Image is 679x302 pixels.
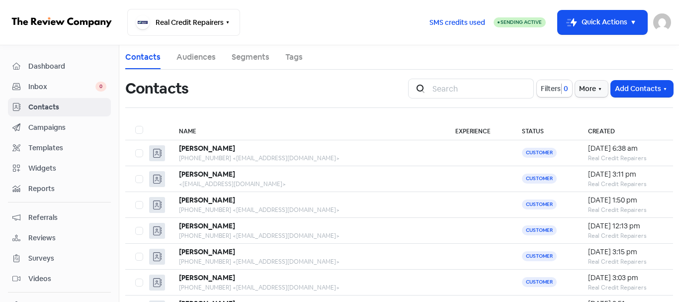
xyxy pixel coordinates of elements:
span: Widgets [28,163,106,174]
b: [PERSON_NAME] [179,247,235,256]
div: Real Credit Repairers [588,257,663,266]
a: Contacts [8,98,111,116]
span: Templates [28,143,106,153]
div: [DATE] 1:50 pm [588,195,663,205]
a: Videos [8,270,111,288]
th: Experience [445,120,512,140]
input: Search [426,79,534,99]
span: Sending Active [501,19,542,25]
div: Real Credit Repairers [588,154,663,163]
span: 0 [562,84,568,94]
div: [PHONE_NUMBER] <[EMAIL_ADDRESS][DOMAIN_NAME]> [179,283,435,292]
div: [DATE] 3:03 pm [588,273,663,283]
span: Inbox [28,82,95,92]
div: Real Credit Repairers [588,180,663,189]
span: Campaigns [28,122,106,133]
a: Dashboard [8,57,111,76]
b: [PERSON_NAME] [179,144,235,153]
a: Reports [8,180,111,198]
span: Surveys [28,253,106,264]
div: <[EMAIL_ADDRESS][DOMAIN_NAME]> [179,180,435,189]
h1: Contacts [125,73,188,104]
span: Reviews [28,233,106,243]
a: Reviews [8,229,111,247]
span: 0 [95,82,106,92]
span: Customer [522,174,557,184]
img: User [653,13,671,31]
a: Segments [232,51,269,63]
div: [DATE] 12:13 pm [588,221,663,231]
span: Reports [28,184,106,194]
button: Real Credit Repairers [127,9,240,36]
div: [PHONE_NUMBER] <[EMAIL_ADDRESS][DOMAIN_NAME]> [179,154,435,163]
div: [DATE] 6:38 am [588,143,663,154]
button: Filters0 [537,80,572,97]
b: [PERSON_NAME] [179,196,235,204]
a: Tags [285,51,303,63]
b: [PERSON_NAME] [179,273,235,282]
a: Sending Active [494,16,546,28]
a: Surveys [8,249,111,268]
a: Campaigns [8,118,111,137]
b: [PERSON_NAME] [179,170,235,179]
a: Referrals [8,208,111,227]
span: Customer [522,225,557,235]
a: SMS credits used [421,16,494,27]
a: Templates [8,139,111,157]
div: [DATE] 3:11 pm [588,169,663,180]
a: Audiences [176,51,216,63]
div: Real Credit Repairers [588,231,663,240]
span: Customer [522,251,557,261]
span: Dashboard [28,61,106,72]
th: Created [578,120,673,140]
span: SMS credits used [429,17,485,28]
span: Videos [28,274,106,284]
div: [PHONE_NUMBER] <[EMAIL_ADDRESS][DOMAIN_NAME]> [179,231,435,240]
a: Widgets [8,159,111,178]
button: Add Contacts [611,81,673,97]
span: Customer [522,277,557,287]
div: Real Credit Repairers [588,205,663,214]
span: Customer [522,200,557,209]
span: Referrals [28,212,106,223]
div: [DATE] 3:15 pm [588,247,663,257]
button: Quick Actions [558,10,647,34]
span: Contacts [28,102,106,112]
th: Name [169,120,445,140]
th: Status [512,120,578,140]
button: More [575,81,608,97]
span: Customer [522,148,557,158]
div: Real Credit Repairers [588,283,663,292]
div: [PHONE_NUMBER] <[EMAIL_ADDRESS][DOMAIN_NAME]> [179,205,435,214]
span: Filters [541,84,561,94]
a: Contacts [125,51,161,63]
a: Inbox 0 [8,78,111,96]
div: [PHONE_NUMBER] <[EMAIL_ADDRESS][DOMAIN_NAME]> [179,257,435,266]
b: [PERSON_NAME] [179,221,235,230]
